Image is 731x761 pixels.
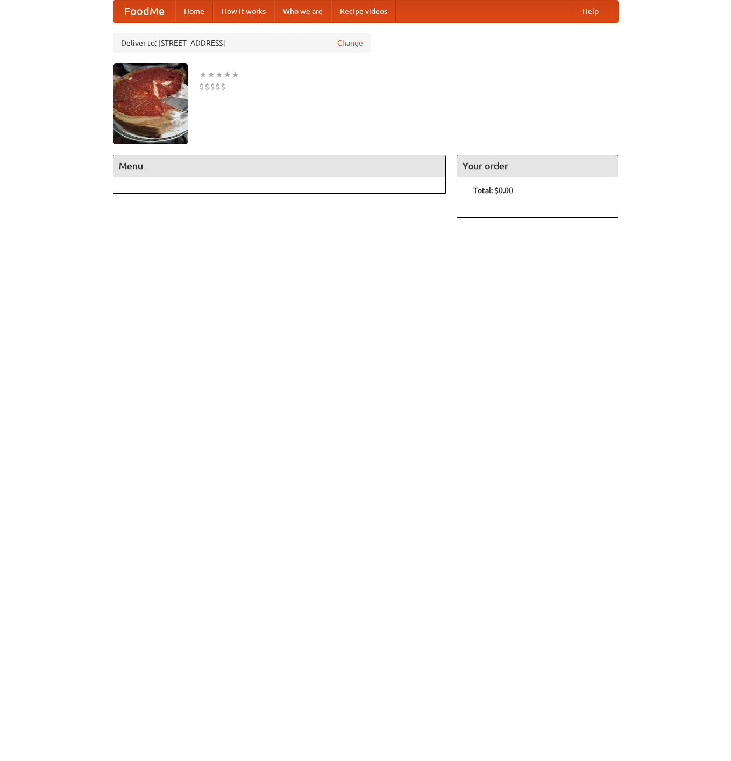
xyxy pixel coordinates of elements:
li: $ [204,81,210,93]
li: ★ [207,69,215,81]
li: ★ [199,69,207,81]
a: FoodMe [113,1,175,22]
li: ★ [231,69,239,81]
a: How it works [213,1,274,22]
h4: Your order [457,155,618,177]
a: Recipe videos [331,1,396,22]
li: $ [199,81,204,93]
a: Who we are [274,1,331,22]
li: $ [210,81,215,93]
img: angular.jpg [113,63,188,144]
h4: Menu [113,155,446,177]
li: $ [215,81,221,93]
a: Home [175,1,213,22]
li: $ [221,81,226,93]
li: ★ [223,69,231,81]
a: Change [337,38,363,48]
li: ★ [215,69,223,81]
a: Help [574,1,607,22]
b: Total: $0.00 [473,186,513,195]
div: Deliver to: [STREET_ADDRESS] [113,33,371,53]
